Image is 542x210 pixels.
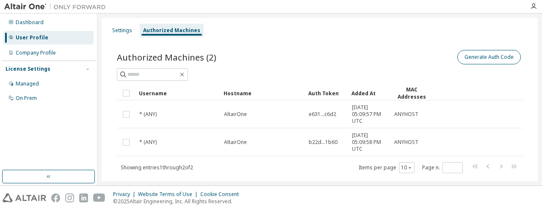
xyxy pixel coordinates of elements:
[121,164,193,171] span: Showing entries 1 through 2 of 2
[93,193,105,202] img: youtube.svg
[113,191,138,198] div: Privacy
[351,86,387,100] div: Added At
[112,27,132,34] div: Settings
[394,139,418,146] span: ANYHOST
[422,162,463,173] span: Page n.
[139,86,217,100] div: Username
[4,3,110,11] img: Altair One
[16,19,44,26] div: Dashboard
[457,50,521,64] button: Generate Auth Code
[224,86,301,100] div: Hostname
[308,86,345,100] div: Auth Token
[16,50,56,56] div: Company Profile
[113,198,244,205] p: © 2025 Altair Engineering, Inc. All Rights Reserved.
[16,95,37,102] div: On Prem
[79,193,88,202] img: linkedin.svg
[51,193,60,202] img: facebook.svg
[394,86,429,100] div: MAC Addresses
[359,162,415,173] span: Items per page
[352,104,387,124] span: [DATE] 05:09:57 PM UTC
[16,80,39,87] div: Managed
[16,34,48,41] div: User Profile
[309,139,337,146] span: b22d...1b60
[200,191,244,198] div: Cookie Consent
[65,193,74,202] img: instagram.svg
[224,139,247,146] span: AltairOne
[117,51,216,63] span: Authorized Machines (2)
[394,111,418,118] span: ANYHOST
[138,191,200,198] div: Website Terms of Use
[3,193,46,202] img: altair_logo.svg
[352,132,387,152] span: [DATE] 05:09:58 PM UTC
[6,66,50,72] div: License Settings
[139,139,157,146] span: * (ANY)
[224,111,247,118] span: AltairOne
[143,27,200,34] div: Authorized Machines
[401,164,412,171] button: 10
[309,111,336,118] span: e631...c6d2
[139,111,157,118] span: * (ANY)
